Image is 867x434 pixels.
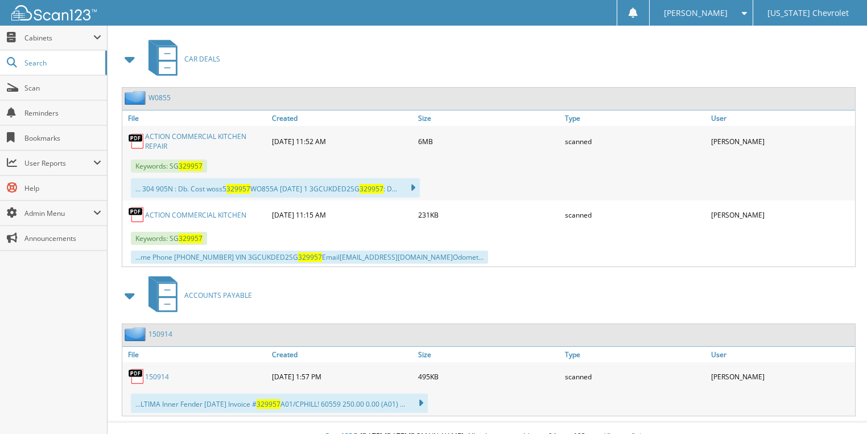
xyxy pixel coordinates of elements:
[562,129,709,154] div: scanned
[24,183,101,193] span: Help
[125,327,148,341] img: folder2.png
[128,368,145,385] img: PDF.png
[415,347,562,362] a: Size
[767,10,849,17] span: [US_STATE] Chevrolet
[128,133,145,150] img: PDF.png
[148,329,172,339] a: 150914
[122,110,269,126] a: File
[269,110,416,126] a: Created
[131,232,207,245] span: Keywords: SG
[142,36,220,81] a: CAR DEALS
[131,394,428,413] div: ...LTIMA Inner Fender [DATE] Invoice # A01/CPHILL! 60559 250.00 0.00 (A01) ...
[142,273,252,318] a: ACCOUNTS PAYABLE
[24,158,93,168] span: User Reports
[708,203,855,226] div: [PERSON_NAME]
[257,399,280,409] span: 329957
[810,379,867,434] iframe: Chat Widget
[708,110,855,126] a: User
[708,365,855,388] div: [PERSON_NAME]
[562,365,709,388] div: scanned
[415,110,562,126] a: Size
[298,252,322,262] span: 329957
[128,206,145,223] img: PDF.png
[145,132,266,151] a: ACTION COMMERCIAL KITCHEN REPAIR
[179,234,203,243] span: 329957
[226,184,250,194] span: 329957
[131,251,488,264] div: ...me Phone [PHONE_NUMBER] VIN 3GCUKDED2SG Email [EMAIL_ADDRESS][DOMAIN_NAME] Odomet...
[24,83,101,93] span: Scan
[122,347,269,362] a: File
[269,129,416,154] div: [DATE] 11:52 AM
[145,372,169,382] a: 150914
[360,184,383,194] span: 329957
[148,93,171,103] a: W0855
[24,58,100,68] span: Search
[145,210,246,220] a: ACTION COMMERCIAL KITCHEN
[269,347,416,362] a: Created
[179,161,203,171] span: 329957
[24,133,101,143] span: Bookmarks
[24,208,93,218] span: Admin Menu
[562,110,709,126] a: Type
[415,365,562,388] div: 495KB
[11,5,97,21] img: scan123-logo-white.svg
[269,203,416,226] div: [DATE] 11:15 AM
[184,290,252,300] span: ACCOUNTS PAYABLE
[24,234,101,243] span: Announcements
[562,203,709,226] div: scanned
[131,178,420,198] div: ... 304 905N : Db. Cost woss5 WO855A [DATE] 1 3GCUKDED2SG : D...
[664,10,728,17] span: [PERSON_NAME]
[562,347,709,362] a: Type
[24,108,101,118] span: Reminders
[131,159,207,173] span: Keywords: SG
[269,365,416,388] div: [DATE] 1:57 PM
[708,129,855,154] div: [PERSON_NAME]
[184,54,220,64] span: CAR DEALS
[708,347,855,362] a: User
[24,33,93,43] span: Cabinets
[125,91,148,105] img: folder2.png
[415,203,562,226] div: 231KB
[415,129,562,154] div: 6MB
